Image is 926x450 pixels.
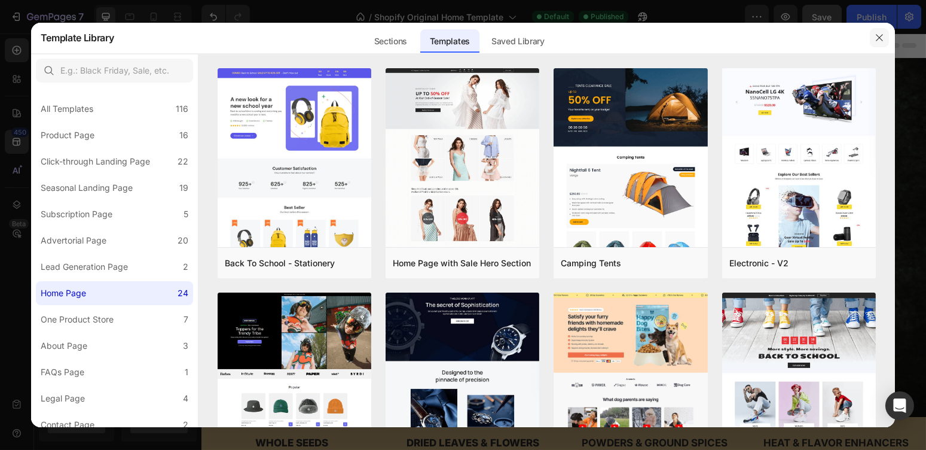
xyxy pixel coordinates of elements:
div: 3 [183,339,188,353]
div: 4 [183,391,188,406]
h3: Dried Leaves & Flowers [191,402,353,417]
input: E.g.: Black Friday, Sale, etc. [36,59,193,83]
div: Open Intercom Messenger [885,391,914,420]
div: Contact Page [41,418,94,432]
div: 24 [178,286,188,300]
div: 20 [178,233,188,248]
img: tent.png [554,68,707,405]
div: About Page [41,339,87,353]
div: 1 [185,365,188,379]
div: Back To School - Stationery [225,256,335,270]
div: All Templates [41,102,93,116]
h2: DISCOVER FILIPINO SPICES [151,267,574,314]
div: 5 [184,207,188,221]
div: 2 [183,418,188,432]
h2: Template Library [41,22,114,53]
div: Legal Page [41,391,85,406]
div: 116 [176,102,188,116]
div: Product Page [41,128,94,142]
div: Electronic - V2 [729,256,789,270]
div: 16 [179,128,188,142]
div: 2 [183,260,188,274]
div: Camping Tents [561,256,621,270]
p: SHOP NOW [336,335,389,349]
div: Subscription Page [41,207,112,221]
div: FAQs Page [41,365,84,379]
a: SHOP NOW [327,329,398,355]
div: Click-through Landing Page [41,154,150,169]
div: Sections [365,29,417,53]
h3: Heat & Flavor Enhancers [554,402,716,417]
h2: FROM FARM TO KITCHEN [151,235,574,263]
div: 7 [184,312,188,327]
h3: Whole Seeds [9,402,172,417]
div: Home Page with Sale Hero Section [393,256,531,270]
div: Saved Library [482,29,554,53]
h3: Powders & Ground Spices [372,402,534,417]
div: Home Page [41,286,86,300]
div: Advertorial Page [41,233,106,248]
div: 19 [179,181,188,195]
div: Seasonal Landing Page [41,181,133,195]
div: Templates [420,29,479,53]
div: 22 [178,154,188,169]
div: Lead Generation Page [41,260,128,274]
div: One Product Store [41,312,114,327]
